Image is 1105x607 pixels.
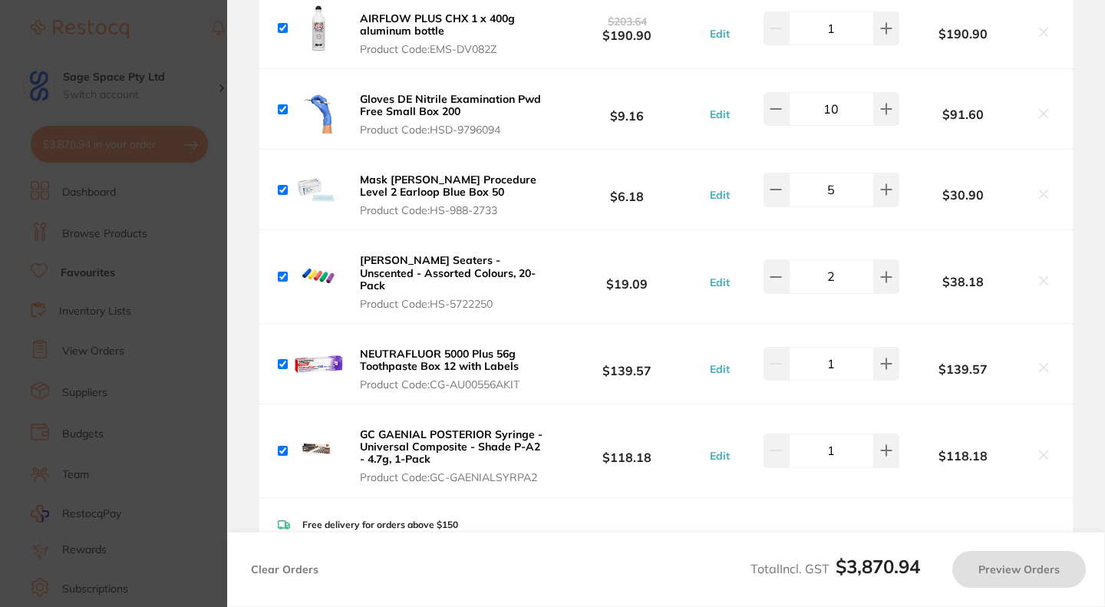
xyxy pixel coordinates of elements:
img: dTIwbjVuYg [294,252,343,302]
b: GC GAENIAL POSTERIOR Syringe - Universal Composite - Shade P-A2 - 4.7g, 1-Pack [360,427,543,466]
button: [PERSON_NAME] Seaters - Unscented - Assorted Colours, 20-Pack Product Code:HS-5722250 [355,253,549,310]
b: [PERSON_NAME] Seaters - Unscented - Assorted Colours, 20-Pack [360,253,536,292]
b: NEUTRAFLUOR 5000 Plus 56g Toothpaste Box 12 with Labels [360,347,519,373]
button: Edit [705,362,734,376]
b: AIRFLOW PLUS CHX 1 x 400g aluminum bottle [360,12,515,38]
b: $3,870.94 [836,555,920,578]
b: $30.90 [899,188,1027,202]
button: Preview Orders [952,551,1086,588]
button: Edit [705,449,734,463]
img: bWE1Nm9rcw [294,4,343,53]
b: $118.18 [899,449,1027,463]
b: $38.18 [899,275,1027,289]
b: $9.16 [549,95,704,124]
b: $139.57 [549,350,704,378]
img: OWFvcHNlYg [294,165,343,214]
span: Product Code: HSD-9796094 [360,124,545,136]
button: GC GAENIAL POSTERIOR Syringe - Universal Composite - Shade P-A2 - 4.7g, 1-Pack Product Code:GC-GA... [355,427,549,484]
button: Gloves DE Nitrile Examination Pwd Free Small Box 200 Product Code:HSD-9796094 [355,92,549,137]
p: Free delivery for orders above $150 [302,520,458,530]
button: AIRFLOW PLUS CHX 1 x 400g aluminum bottle Product Code:EMS-DV082Z [355,12,549,56]
b: $190.90 [899,27,1027,41]
b: $6.18 [549,176,704,204]
span: Product Code: HS-5722250 [360,298,545,310]
img: b2JvYWZ2OA [294,426,343,475]
span: Product Code: GC-GAENIALSYRPA2 [360,471,545,483]
span: Product Code: HS-988-2733 [360,204,545,216]
img: OWF0em1nbw [294,339,343,388]
span: Product Code: EMS-DV082Z [360,43,545,55]
b: $91.60 [899,107,1027,121]
button: Mask [PERSON_NAME] Procedure Level 2 Earloop Blue Box 50 Product Code:HS-988-2733 [355,173,549,217]
button: NEUTRAFLUOR 5000 Plus 56g Toothpaste Box 12 with Labels Product Code:CG-AU00556AKIT [355,347,549,391]
b: Mask [PERSON_NAME] Procedure Level 2 Earloop Blue Box 50 [360,173,536,199]
button: Edit [705,107,734,121]
button: Clear Orders [246,551,323,588]
button: Edit [705,188,734,202]
b: Gloves DE Nitrile Examination Pwd Free Small Box 200 [360,92,541,118]
span: Product Code: CG-AU00556AKIT [360,378,545,391]
b: $118.18 [549,437,704,465]
b: $190.90 [549,14,704,42]
button: Edit [705,275,734,289]
b: $19.09 [549,262,704,291]
img: NGwxZjI2eg [294,84,343,134]
button: Edit [705,27,734,41]
span: Total Incl. GST [750,561,920,576]
b: $139.57 [899,362,1027,376]
span: $203.64 [608,15,647,28]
